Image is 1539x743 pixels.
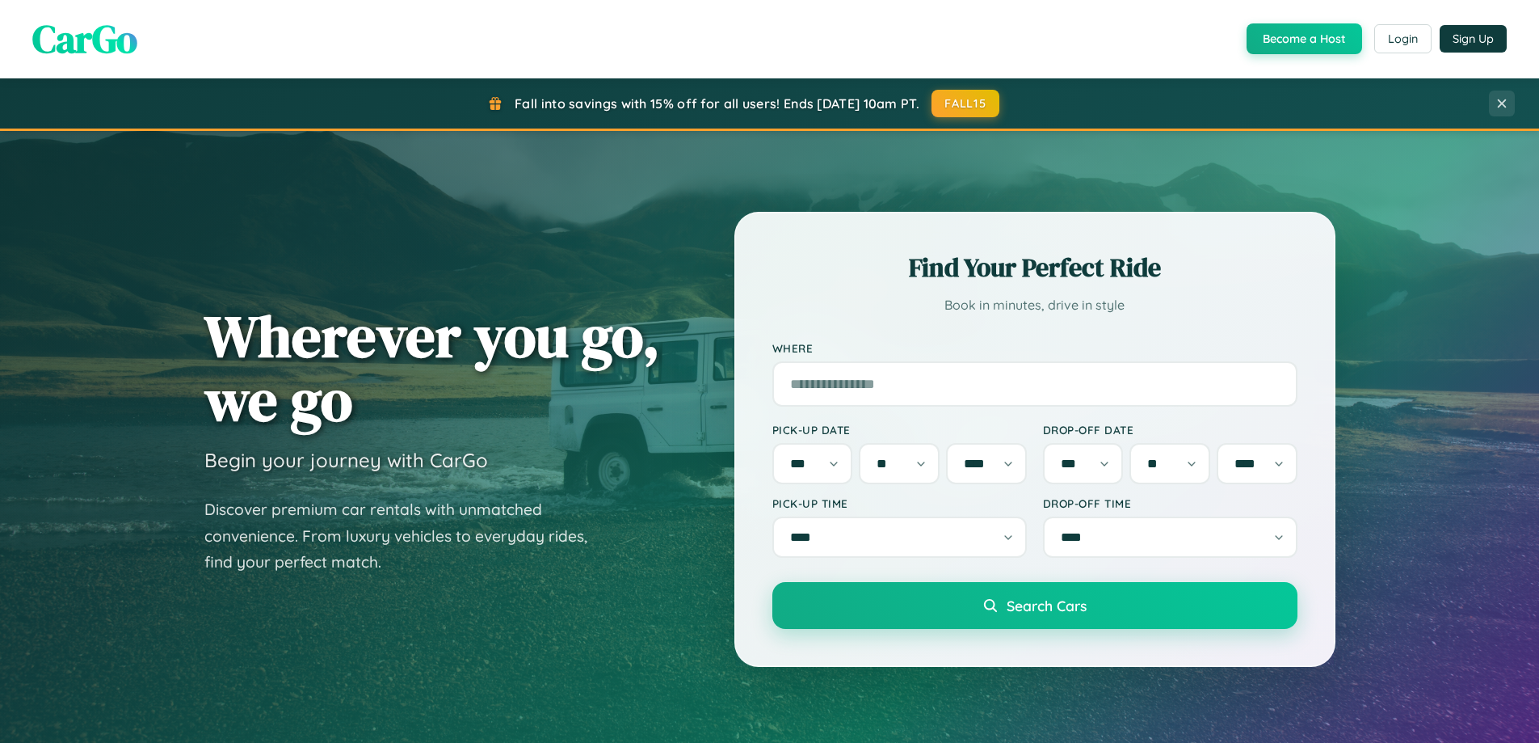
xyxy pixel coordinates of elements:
label: Drop-off Time [1043,496,1297,510]
span: Search Cars [1007,597,1087,614]
h2: Find Your Perfect Ride [772,250,1297,285]
button: Search Cars [772,582,1297,629]
p: Book in minutes, drive in style [772,293,1297,317]
button: Login [1374,24,1432,53]
label: Pick-up Date [772,423,1027,437]
p: Discover premium car rentals with unmatched convenience. From luxury vehicles to everyday rides, ... [204,496,608,576]
span: Fall into savings with 15% off for all users! Ends [DATE] 10am PT. [515,95,919,112]
label: Drop-off Date [1043,423,1297,437]
label: Where [772,341,1297,355]
button: Sign Up [1440,25,1507,53]
h1: Wherever you go, we go [204,304,660,432]
label: Pick-up Time [772,496,1027,510]
h3: Begin your journey with CarGo [204,448,488,472]
span: CarGo [32,12,137,65]
button: Become a Host [1247,23,1362,54]
button: FALL15 [931,90,999,117]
